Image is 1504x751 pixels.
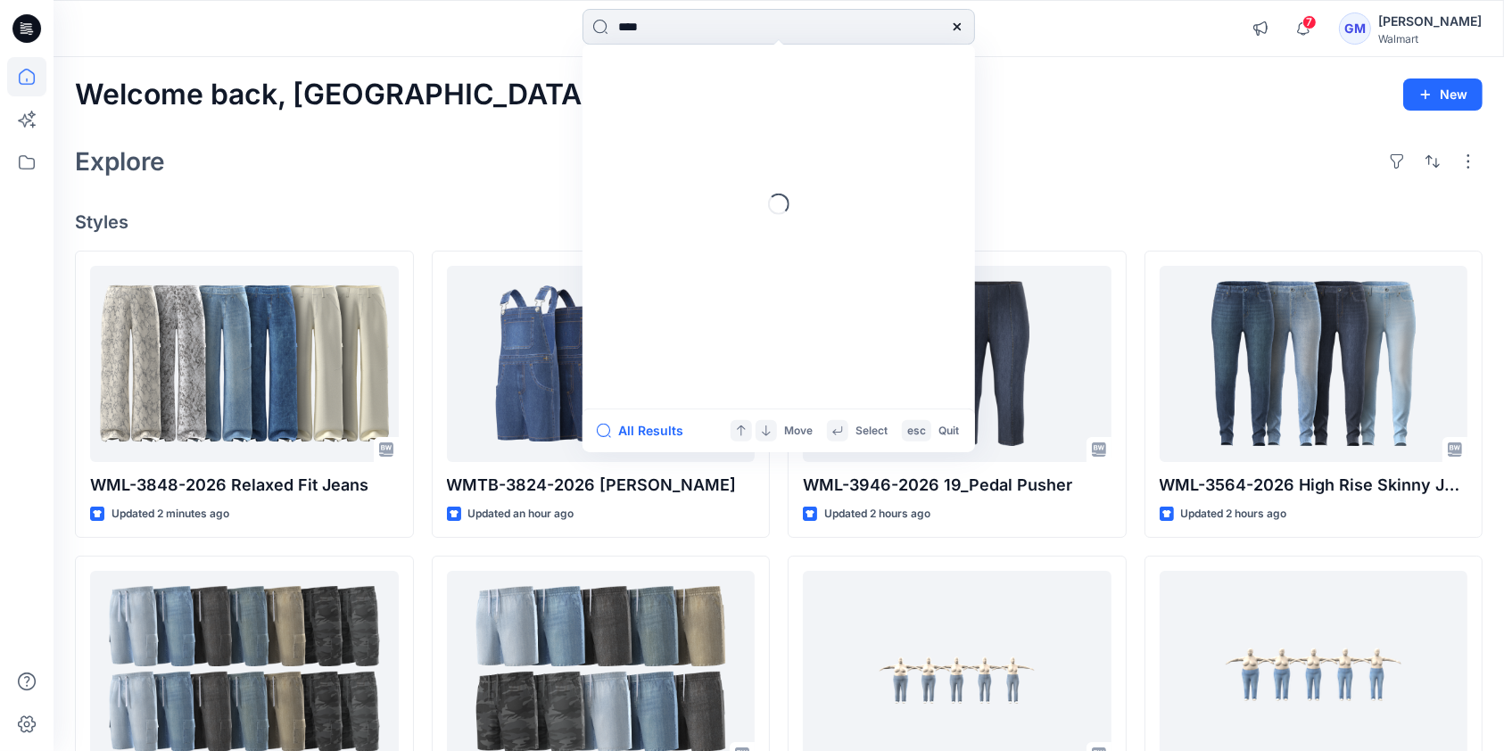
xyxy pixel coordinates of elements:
[75,147,165,176] h2: Explore
[1403,78,1483,111] button: New
[597,420,695,442] button: All Results
[75,211,1483,233] h4: Styles
[90,266,399,462] a: WML-3848-2026 Relaxed Fit Jeans
[907,421,926,440] p: esc
[803,473,1111,498] p: WML-3946-2026 19_Pedal Pusher
[447,473,756,498] p: WMTB-3824-2026 [PERSON_NAME]
[855,421,888,440] p: Select
[938,421,959,440] p: Quit
[112,505,229,524] p: Updated 2 minutes ago
[784,421,813,440] p: Move
[1378,32,1482,45] div: Walmart
[447,266,756,462] a: WMTB-3824-2026 Shortall
[1181,505,1287,524] p: Updated 2 hours ago
[824,505,930,524] p: Updated 2 hours ago
[468,505,574,524] p: Updated an hour ago
[1160,473,1468,498] p: WML-3564-2026 High Rise Skinny Jeans
[1339,12,1371,45] div: GM
[90,473,399,498] p: WML-3848-2026 Relaxed Fit Jeans
[1302,15,1317,29] span: 7
[75,78,592,111] h2: Welcome back, [GEOGRAPHIC_DATA]
[1160,266,1468,462] a: WML-3564-2026 High Rise Skinny Jeans
[1378,11,1482,32] div: [PERSON_NAME]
